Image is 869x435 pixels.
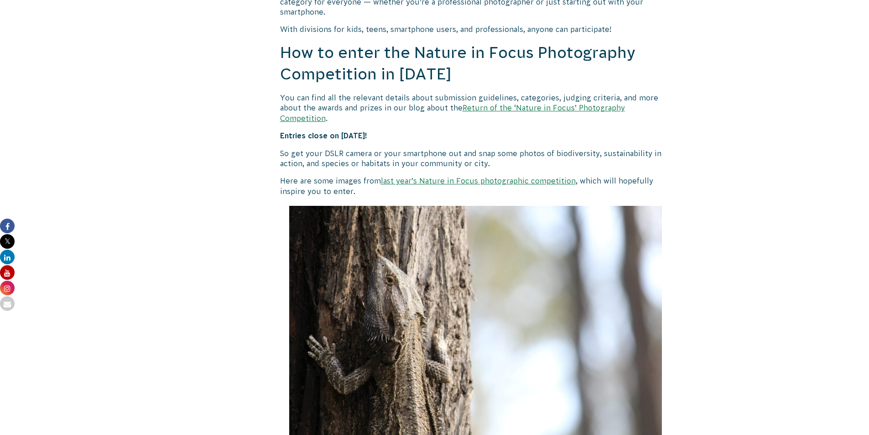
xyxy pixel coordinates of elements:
[280,93,671,123] p: You can find all the relevant details about submission guidelines, categories, judging criteria, ...
[280,176,671,196] p: Here are some images from , which will hopefully inspire you to enter.
[280,24,671,34] p: With divisions for kids, teens, smartphone users, and professionals, anyone can participate!
[381,177,576,185] a: last year’s Nature in Focus photographic competition
[280,42,671,85] h2: How to enter the Nature in Focus Photography Competition in [DATE]
[280,104,625,122] a: Return of the ‘Nature in Focus’ Photography Competition
[280,131,367,140] strong: Entries close on [DATE]!
[280,148,671,169] p: So get your DSLR camera or your smartphone out and snap some photos of biodiversity, sustainabili...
